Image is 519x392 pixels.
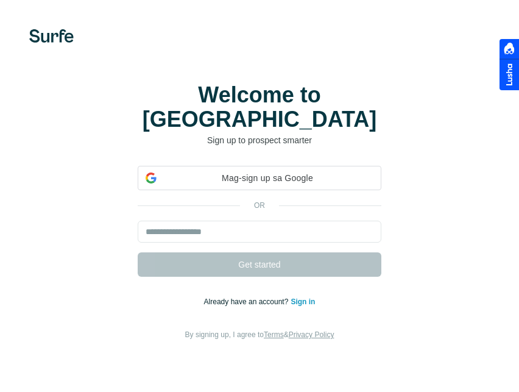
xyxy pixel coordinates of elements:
a: Terms [264,330,284,339]
span: By signing up, I agree to & [185,330,334,339]
a: Sign in [291,298,315,306]
img: Surfe's logo [29,29,74,43]
p: Sign up to prospect smarter [138,134,381,146]
div: Mag-sign up sa Google [138,166,381,190]
p: or [240,200,279,211]
span: Already have an account? [204,298,291,306]
a: Privacy Policy [289,330,334,339]
h1: Welcome to [GEOGRAPHIC_DATA] [138,83,381,132]
span: Mag-sign up sa Google [161,172,373,185]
